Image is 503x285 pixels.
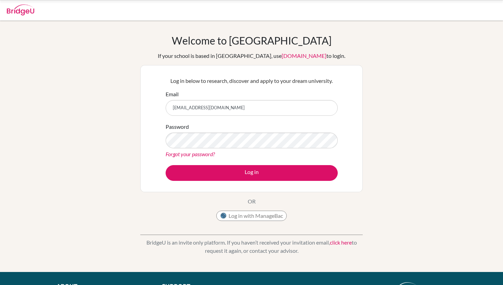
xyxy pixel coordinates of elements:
div: If your school is based in [GEOGRAPHIC_DATA], use to login. [158,52,345,60]
img: Bridge-U [7,4,34,15]
a: [DOMAIN_NAME] [282,52,326,59]
a: Forgot your password? [166,151,215,157]
label: Password [166,123,189,131]
p: Log in below to research, discover and apply to your dream university. [166,77,338,85]
p: BridgeU is an invite only platform. If you haven’t received your invitation email, to request it ... [140,238,363,255]
button: Log in with ManageBac [216,211,287,221]
a: click here [330,239,352,246]
button: Log in [166,165,338,181]
p: OR [248,197,256,206]
h1: Welcome to [GEOGRAPHIC_DATA] [172,34,332,47]
label: Email [166,90,179,98]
